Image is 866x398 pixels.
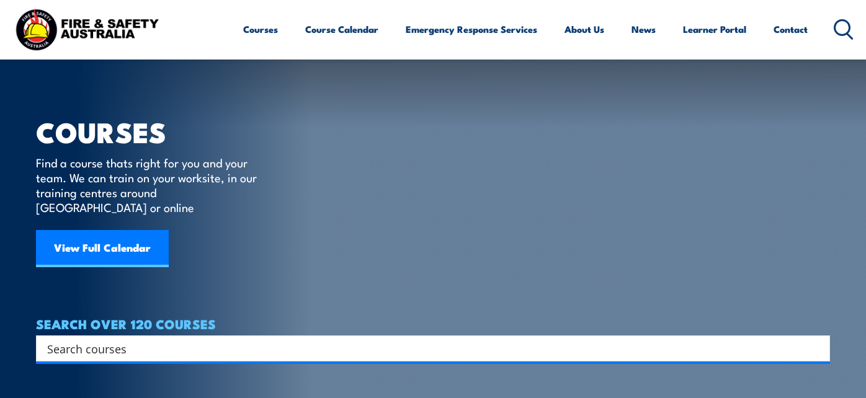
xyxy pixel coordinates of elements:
a: Emergency Response Services [406,14,537,44]
a: View Full Calendar [36,230,169,267]
form: Search form [50,340,805,357]
input: Search input [47,339,803,358]
h1: COURSES [36,119,275,143]
a: Courses [243,14,278,44]
a: Contact [774,14,808,44]
h4: SEARCH OVER 120 COURSES [36,317,830,330]
a: News [632,14,656,44]
a: About Us [565,14,604,44]
a: Learner Portal [683,14,746,44]
a: Course Calendar [305,14,378,44]
p: Find a course thats right for you and your team. We can train on your worksite, in our training c... [36,155,262,214]
button: Search magnifier button [808,340,826,357]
